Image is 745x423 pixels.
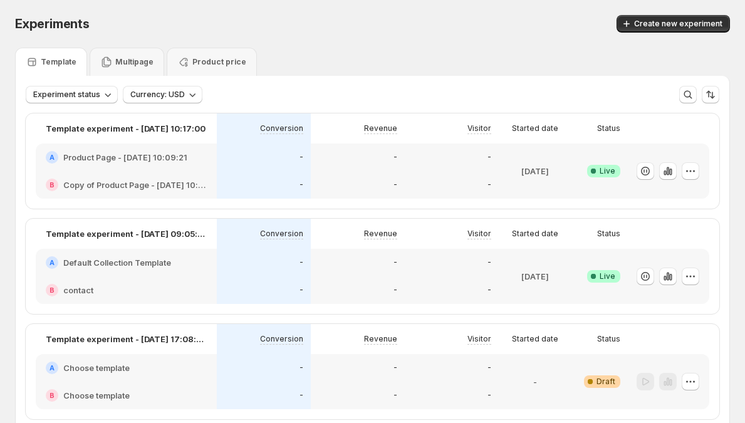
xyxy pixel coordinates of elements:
p: Multipage [115,57,154,67]
p: Template experiment - [DATE] 09:05:47 [46,227,207,240]
p: - [487,285,491,295]
p: Template experiment - [DATE] 10:17:00 [46,122,206,135]
p: - [300,285,303,295]
p: - [393,363,397,373]
h2: Choose template [63,389,130,402]
h2: A [49,364,55,372]
p: Visitor [467,123,491,133]
button: Currency: USD [123,86,202,103]
p: Conversion [260,334,303,344]
h2: Product Page - [DATE] 10:09:21 [63,151,187,164]
p: - [300,390,303,400]
span: Experiments [15,16,90,31]
p: Status [597,229,620,239]
span: Live [600,166,615,176]
p: - [487,152,491,162]
h2: Copy of Product Page - [DATE] 10:09:21 [63,179,207,191]
p: Visitor [467,334,491,344]
p: - [300,152,303,162]
p: - [533,375,537,388]
p: Conversion [260,123,303,133]
p: Status [597,123,620,133]
p: Started date [512,229,558,239]
button: Create new experiment [617,15,730,33]
p: Revenue [364,123,397,133]
p: Conversion [260,229,303,239]
button: Experiment status [26,86,118,103]
p: [DATE] [521,270,549,283]
p: Template [41,57,76,67]
p: Visitor [467,229,491,239]
span: Create new experiment [634,19,722,29]
p: Template experiment - [DATE] 17:08:46 [46,333,207,345]
h2: contact [63,284,93,296]
p: [DATE] [521,165,549,177]
p: - [487,258,491,268]
p: - [487,180,491,190]
p: - [393,258,397,268]
p: - [393,152,397,162]
h2: A [49,154,55,161]
p: - [393,285,397,295]
h2: A [49,259,55,266]
p: Revenue [364,334,397,344]
p: Revenue [364,229,397,239]
p: Started date [512,123,558,133]
h2: Choose template [63,362,130,374]
span: Live [600,271,615,281]
p: - [487,363,491,373]
h2: B [49,286,55,294]
p: Started date [512,334,558,344]
p: - [393,180,397,190]
p: - [300,180,303,190]
h2: B [49,392,55,399]
p: Status [597,334,620,344]
h2: B [49,181,55,189]
h2: Default Collection Template [63,256,171,269]
p: - [393,390,397,400]
span: Currency: USD [130,90,185,100]
p: - [300,363,303,373]
span: Draft [597,377,615,387]
p: - [487,390,491,400]
p: - [300,258,303,268]
button: Sort the results [702,86,719,103]
p: Product price [192,57,246,67]
span: Experiment status [33,90,100,100]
